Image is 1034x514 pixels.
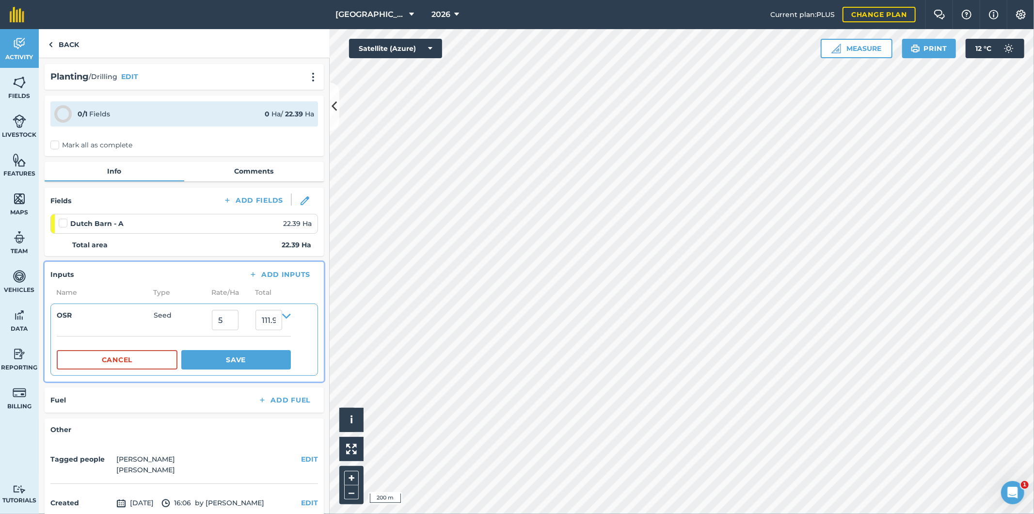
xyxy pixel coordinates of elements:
[350,414,353,426] span: i
[961,10,972,19] img: A question mark icon
[57,310,154,321] h4: OSR
[307,72,319,82] img: svg+xml;base64,PHN2ZyB4bWxucz0iaHR0cDovL3d3dy53My5vcmcvMjAwMC9zdmciIHdpZHRoPSIyMCIgaGVpZ2h0PSIyNC...
[344,471,359,485] button: +
[161,498,191,509] span: 16:06
[50,70,89,84] h2: Planting
[911,43,920,54] img: svg+xml;base64,PHN2ZyB4bWxucz0iaHR0cDovL3d3dy53My5vcmcvMjAwMC9zdmciIHdpZHRoPSIxOSIgaGVpZ2h0PSIyNC...
[13,36,26,51] img: svg+xml;base64,PD94bWwgdmVyc2lvbj0iMS4wIiBlbmNvZGluZz0idXRmLTgiPz4KPCEtLSBHZW5lcmF0b3I6IEFkb2JlIE...
[301,498,318,508] button: EDIT
[48,39,53,50] img: svg+xml;base64,PHN2ZyB4bWxucz0iaHR0cDovL3d3dy53My5vcmcvMjAwMC9zdmciIHdpZHRoPSI5IiBoZWlnaHQ9IjI0Ii...
[821,39,892,58] button: Measure
[161,498,170,509] img: svg+xml;base64,PD94bWwgdmVyc2lvbj0iMS4wIiBlbmNvZGluZz0idXRmLTgiPz4KPCEtLSBHZW5lcmF0b3I6IEFkb2JlIE...
[902,39,956,58] button: Print
[13,114,26,128] img: svg+xml;base64,PD94bWwgdmVyc2lvbj0iMS4wIiBlbmNvZGluZz0idXRmLTgiPz4KPCEtLSBHZW5lcmF0b3I6IEFkb2JlIE...
[70,218,124,229] strong: Dutch Barn - A
[250,393,318,407] button: Add Fuel
[50,269,74,280] h4: Inputs
[50,395,66,405] h4: Fuel
[13,153,26,167] img: svg+xml;base64,PHN2ZyB4bWxucz0iaHR0cDovL3d3dy53My5vcmcvMjAwMC9zdmciIHdpZHRoPSI1NiIgaGVpZ2h0PSI2MC...
[50,498,112,508] h4: Created
[184,162,324,180] a: Comments
[116,498,126,509] img: svg+xml;base64,PD94bWwgdmVyc2lvbj0iMS4wIiBlbmNvZGluZz0idXRmLTgiPz4KPCEtLSBHZW5lcmF0b3I6IEFkb2JlIE...
[215,193,291,207] button: Add Fields
[121,71,138,82] button: EDIT
[39,29,89,58] a: Back
[13,230,26,245] img: svg+xml;base64,PD94bWwgdmVyc2lvbj0iMS4wIiBlbmNvZGluZz0idXRmLTgiPz4KPCEtLSBHZW5lcmF0b3I6IEFkb2JlIE...
[966,39,1024,58] button: 12 °C
[831,44,841,53] img: Ruler icon
[181,350,291,369] button: Save
[249,287,271,298] span: Total
[13,192,26,206] img: svg+xml;base64,PHN2ZyB4bWxucz0iaHR0cDovL3d3dy53My5vcmcvMjAwMC9zdmciIHdpZHRoPSI1NiIgaGVpZ2h0PSI2MC...
[349,39,442,58] button: Satellite (Azure)
[13,75,26,90] img: svg+xml;base64,PHN2ZyB4bWxucz0iaHR0cDovL3d3dy53My5vcmcvMjAwMC9zdmciIHdpZHRoPSI1NiIgaGVpZ2h0PSI2MC...
[78,110,87,118] strong: 0 / 1
[339,408,364,432] button: i
[57,310,291,330] summary: OSRSeed
[154,310,212,330] span: Seed
[285,110,303,118] strong: 22.39
[57,350,177,369] button: Cancel
[344,485,359,499] button: –
[934,10,945,19] img: Two speech bubbles overlapping with the left bubble in the forefront
[241,268,318,281] button: Add Inputs
[45,162,184,180] a: Info
[346,444,357,454] img: Four arrows, one pointing top left, one top right, one bottom right and the last bottom left
[431,9,450,20] span: 2026
[975,39,991,58] span: 12 ° C
[116,498,154,509] span: [DATE]
[301,454,318,465] button: EDIT
[116,454,175,465] li: [PERSON_NAME]
[1015,10,1027,19] img: A cog icon
[989,9,999,20] img: svg+xml;base64,PHN2ZyB4bWxucz0iaHR0cDovL3d3dy53My5vcmcvMjAwMC9zdmciIHdpZHRoPSIxNyIgaGVpZ2h0PSIxNy...
[1021,481,1029,489] span: 1
[206,287,249,298] span: Rate/ Ha
[13,385,26,400] img: svg+xml;base64,PD94bWwgdmVyc2lvbj0iMS4wIiBlbmNvZGluZz0idXRmLTgiPz4KPCEtLSBHZW5lcmF0b3I6IEFkb2JlIE...
[50,454,112,465] h4: Tagged people
[50,195,71,206] h4: Fields
[116,465,175,475] li: [PERSON_NAME]
[843,7,916,22] a: Change plan
[89,71,117,82] span: / Drilling
[999,39,1018,58] img: svg+xml;base64,PD94bWwgdmVyc2lvbj0iMS4wIiBlbmNvZGluZz0idXRmLTgiPz4KPCEtLSBHZW5lcmF0b3I6IEFkb2JlIE...
[10,7,24,22] img: fieldmargin Logo
[72,240,108,250] strong: Total area
[147,287,206,298] span: Type
[13,347,26,361] img: svg+xml;base64,PD94bWwgdmVyc2lvbj0iMS4wIiBlbmNvZGluZz0idXRmLTgiPz4KPCEtLSBHZW5lcmF0b3I6IEFkb2JlIE...
[13,485,26,494] img: svg+xml;base64,PD94bWwgdmVyc2lvbj0iMS4wIiBlbmNvZGluZz0idXRmLTgiPz4KPCEtLSBHZW5lcmF0b3I6IEFkb2JlIE...
[265,109,314,119] div: Ha / Ha
[50,287,147,298] span: Name
[336,9,406,20] span: [GEOGRAPHIC_DATA]
[265,110,270,118] strong: 0
[13,308,26,322] img: svg+xml;base64,PD94bWwgdmVyc2lvbj0iMS4wIiBlbmNvZGluZz0idXRmLTgiPz4KPCEtLSBHZW5lcmF0b3I6IEFkb2JlIE...
[283,218,312,229] span: 22.39 Ha
[50,424,318,435] h4: Other
[78,109,110,119] div: Fields
[282,240,311,250] strong: 22.39 Ha
[13,269,26,284] img: svg+xml;base64,PD94bWwgdmVyc2lvbj0iMS4wIiBlbmNvZGluZz0idXRmLTgiPz4KPCEtLSBHZW5lcmF0b3I6IEFkb2JlIE...
[50,140,132,150] label: Mark all as complete
[301,196,309,205] img: svg+xml;base64,PHN2ZyB3aWR0aD0iMTgiIGhlaWdodD0iMTgiIHZpZXdCb3g9IjAgMCAxOCAxOCIgZmlsbD0ibm9uZSIgeG...
[770,9,835,20] span: Current plan : PLUS
[1001,481,1024,504] iframe: Intercom live chat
